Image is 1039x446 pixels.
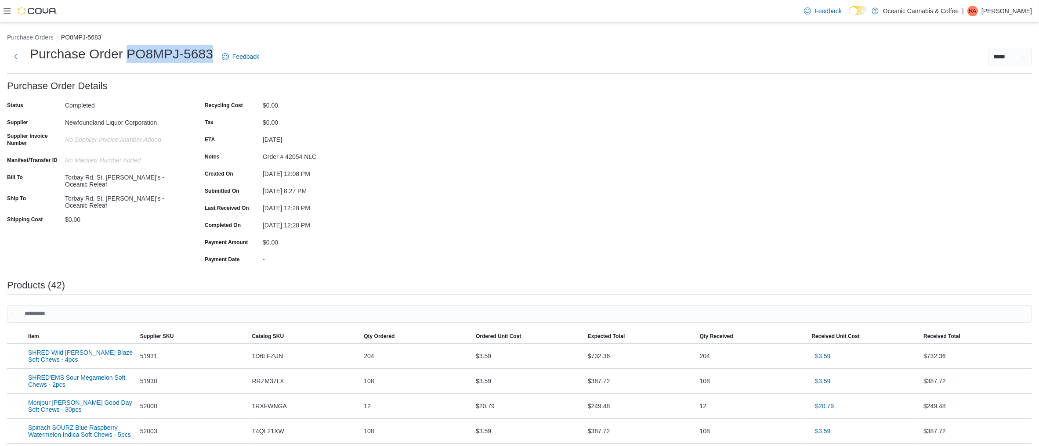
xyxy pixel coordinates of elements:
[218,48,263,65] a: Feedback
[140,426,157,436] span: 52003
[263,201,380,212] div: [DATE] 12:28 PM
[7,102,23,109] label: Status
[811,422,834,440] button: $3.59
[815,7,841,15] span: Feedback
[920,329,1032,343] button: Received Total
[65,191,183,209] div: Torbay Rd, St. [PERSON_NAME]'s - Oceanic Releaf
[205,102,243,109] label: Recycling Cost
[28,333,39,340] span: Item
[815,427,830,435] span: $3.59
[923,376,1028,386] div: $387.72
[472,372,584,390] div: $3.59
[981,6,1032,16] p: [PERSON_NAME]
[360,329,472,343] button: Qty Ordered
[7,48,25,65] button: Next
[263,150,380,160] div: Order # 42054 NLC
[472,329,584,343] button: Ordered Unit Cost
[61,34,101,41] button: PO8MPJ-5683
[263,218,380,229] div: [DATE] 12:28 PM
[360,347,472,365] div: 204
[7,81,108,91] h3: Purchase Order Details
[696,372,808,390] div: 108
[205,222,241,229] label: Completed On
[360,397,472,415] div: 12
[472,397,584,415] div: $20.79
[25,329,137,343] button: Item
[252,401,287,411] span: 1RXFWNGA
[140,401,157,411] span: 52000
[7,119,28,126] label: Supplier
[65,115,183,126] div: Newfoundland Liquor Corporation
[263,235,380,246] div: $0.00
[252,333,284,340] span: Catalog SKU
[472,422,584,440] div: $3.59
[7,33,1032,43] nav: An example of EuiBreadcrumbs
[700,333,733,340] span: Qty Received
[584,397,696,415] div: $249.48
[815,402,834,410] span: $20.79
[263,133,380,143] div: [DATE]
[7,216,43,223] label: Shipping Cost
[811,347,834,365] button: $3.59
[7,34,54,41] button: Purchase Orders
[28,349,133,363] button: SHRED Wild [PERSON_NAME] Blaze Soft Chews - 4pcs
[923,351,1028,361] div: $732.36
[923,401,1028,411] div: $249.48
[252,426,284,436] span: T4QL21XW
[7,133,62,147] label: Supplier Invoice Number
[360,422,472,440] div: 108
[967,6,978,16] div: Rhea Acob
[65,170,183,188] div: Torbay Rd, St. [PERSON_NAME]'s - Oceanic Releaf
[232,52,259,61] span: Feedback
[65,98,183,109] div: Completed
[140,351,157,361] span: 51931
[205,153,219,160] label: Notes
[65,212,183,223] div: $0.00
[249,329,361,343] button: Catalog SKU
[263,167,380,177] div: [DATE] 12:08 PM
[28,424,133,438] button: Spinach SOURZ Blue Raspberry Watermelon Indica Soft Chews - 5pcs
[205,256,239,263] label: Payment Date
[588,333,625,340] span: Expected Total
[811,397,837,415] button: $20.79
[808,329,920,343] button: Received Unit Cost
[923,333,960,340] span: Received Total
[137,329,249,343] button: Supplier SKU
[30,45,213,63] h1: Purchase Order PO8MPJ-5683
[696,329,808,343] button: Qty Received
[7,157,58,164] label: Manifest/Transfer ID
[811,372,834,390] button: $3.59
[696,422,808,440] div: 108
[140,333,174,340] span: Supplier SKU
[7,174,23,181] label: Bill To
[584,347,696,365] div: $732.36
[472,347,584,365] div: $3.59
[263,184,380,194] div: [DATE] 8:27 PM
[584,329,696,343] button: Expected Total
[7,280,65,291] h3: Products (42)
[140,376,157,386] span: 51930
[28,399,133,413] button: Monjour [PERSON_NAME] Good Day Soft Chews - 30pcs
[7,195,26,202] label: Ship To
[476,333,521,340] span: Ordered Unit Cost
[364,333,395,340] span: Qty Ordered
[28,374,133,388] button: SHRED'EMS Sour Megamelon Soft Chews - 2pcs
[205,170,233,177] label: Created On
[815,377,830,385] span: $3.59
[923,426,1028,436] div: $387.72
[252,351,283,361] span: 1D6LFZUN
[263,98,380,109] div: $0.00
[811,333,859,340] span: Received Unit Cost
[205,239,248,246] label: Payment Amount
[883,6,959,16] p: Oceanic Cannabis & Coffee
[584,422,696,440] div: $387.72
[263,115,380,126] div: $0.00
[252,376,284,386] span: RRZM37LX
[205,119,214,126] label: Tax
[65,133,183,143] div: No Supplier Invoice Number added
[584,372,696,390] div: $387.72
[696,397,808,415] div: 12
[696,347,808,365] div: 204
[969,6,977,16] span: RA
[815,352,830,360] span: $3.59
